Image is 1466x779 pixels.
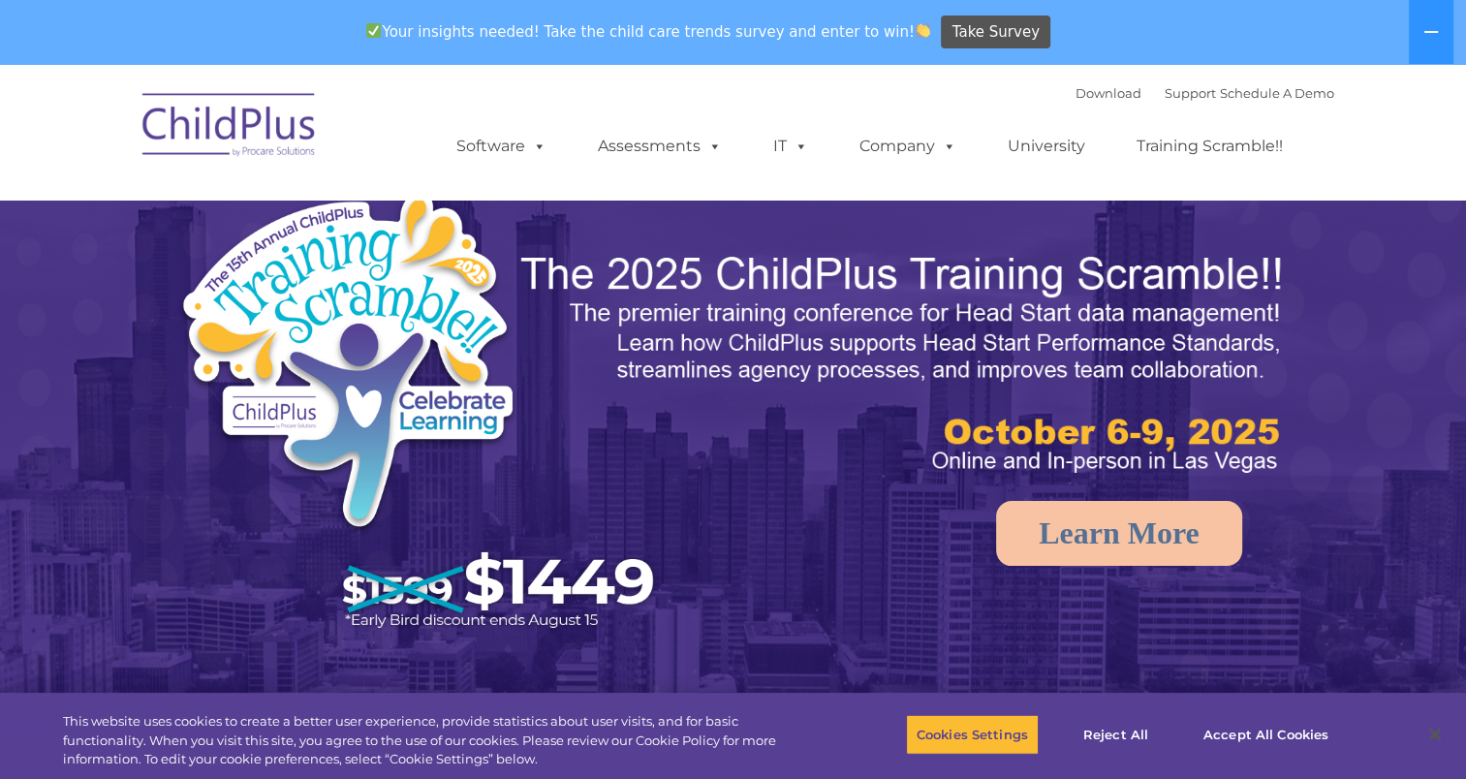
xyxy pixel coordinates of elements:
a: Learn More [996,501,1242,566]
a: Assessments [578,127,741,166]
a: Schedule A Demo [1220,85,1334,101]
a: IT [754,127,827,166]
a: Download [1076,85,1141,101]
button: Accept All Cookies [1193,714,1339,755]
a: Support [1165,85,1216,101]
img: ✅ [366,23,381,38]
a: Take Survey [941,16,1050,49]
span: Last name [269,128,328,142]
font: | [1076,85,1334,101]
a: Training Scramble!! [1117,127,1302,166]
div: This website uses cookies to create a better user experience, provide statistics about user visit... [63,712,806,769]
a: Company [840,127,976,166]
button: Cookies Settings [906,714,1039,755]
button: Reject All [1055,714,1176,755]
a: University [988,127,1105,166]
span: Phone number [269,207,352,222]
button: Close [1414,713,1456,756]
span: Take Survey [952,16,1040,49]
img: ChildPlus by Procare Solutions [133,79,327,176]
span: Your insights needed! Take the child care trends survey and enter to win! [359,13,939,50]
a: Software [437,127,566,166]
img: 👏 [916,23,930,38]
